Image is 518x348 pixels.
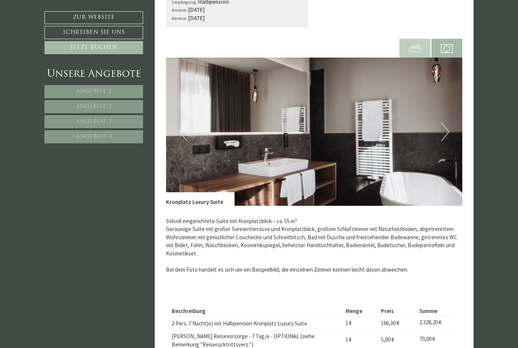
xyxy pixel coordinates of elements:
[172,15,187,21] small: Abreise:
[441,122,449,141] button: Next
[44,11,143,24] a: Zur Website
[166,58,463,206] img: image
[172,316,343,329] td: 2 Pers. 7 Nacht(e) mit Halbpension Kronplatz Luxury Suite
[11,35,107,40] small: 20:05
[441,43,453,55] img: camera.svg
[417,305,457,316] th: Summe
[188,6,205,13] b: [DATE]
[179,122,187,141] button: Previous
[378,305,416,316] th: Preis
[76,89,112,94] span: Angebot 1
[44,41,143,54] a: Jetzt buchen
[172,305,343,316] th: Beschreibung
[409,43,421,55] img: 360-grad.svg
[11,21,107,27] div: Montis – Active Nature Spa
[76,104,112,109] span: Angebot 2
[343,316,378,329] td: 14
[6,20,111,41] div: Guten Tag, wie können wir Ihnen helfen?
[44,67,143,81] div: Unsere Angebote
[44,26,143,39] a: Schreiben Sie uns
[417,316,457,329] td: 2.328,20 €
[166,217,463,274] p: Stilvoll eingerichtete Suite mit Kronplatzblick ~ ca. 55 m² Geräumige Suite mit großer Sonnenterr...
[188,14,205,21] b: [DATE]
[248,198,297,211] button: Senden
[76,134,112,140] span: Angebot 4
[136,6,161,18] div: [DATE]
[381,336,394,343] span: 5,00 €
[76,119,112,125] span: Angebot 3
[172,7,187,13] small: Anreise:
[166,192,235,206] div: Kronplatz Luxury Suite
[381,319,399,327] span: 166,30 €
[343,305,378,316] th: Menge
